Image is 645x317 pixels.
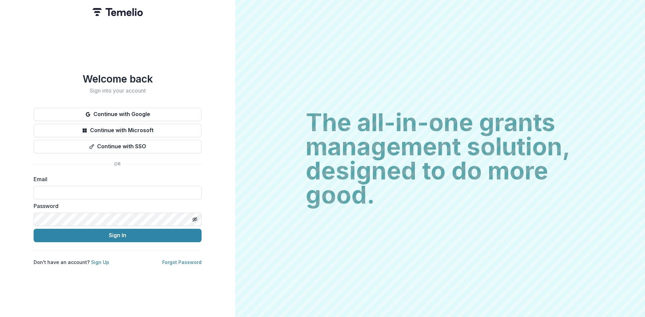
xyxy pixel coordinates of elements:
a: Sign Up [91,259,109,265]
h2: Sign into your account [34,88,202,94]
img: Temelio [92,8,143,16]
a: Forgot Password [162,259,202,265]
label: Password [34,202,198,210]
button: Continue with Google [34,108,202,121]
label: Email [34,175,198,183]
button: Continue with SSO [34,140,202,153]
h1: Welcome back [34,73,202,85]
button: Sign In [34,229,202,242]
button: Toggle password visibility [189,214,200,225]
button: Continue with Microsoft [34,124,202,137]
p: Don't have an account? [34,259,109,266]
